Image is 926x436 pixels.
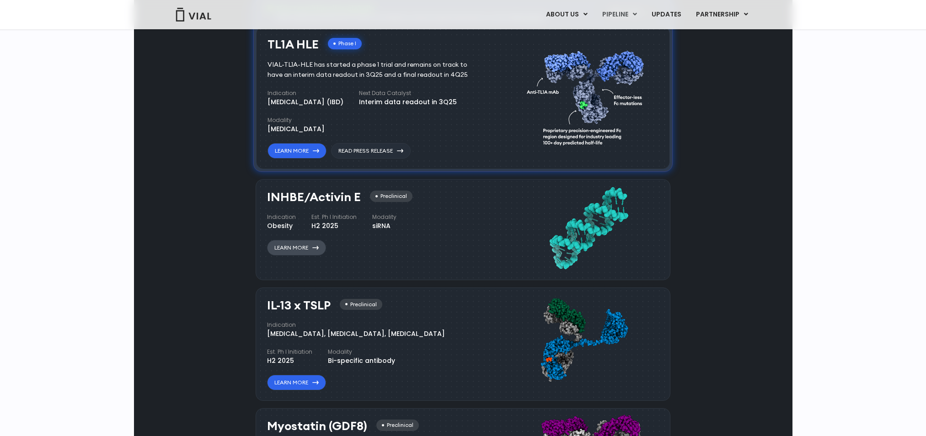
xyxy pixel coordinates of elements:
div: Bi-specific antibody [328,356,395,366]
h4: Indication [267,213,296,221]
img: Vial Logo [175,8,212,21]
div: Interim data readout in 3Q25 [359,97,457,107]
h4: Indication [268,89,343,97]
h3: INHBE/Activin E [267,191,361,204]
div: [MEDICAL_DATA] (IBD) [268,97,343,107]
h4: Next Data Catalyst [359,89,457,97]
a: PARTNERSHIPMenu Toggle [689,7,755,22]
a: ABOUT USMenu Toggle [539,7,594,22]
h3: Myostatin (GDF8) [267,420,367,433]
a: Learn More [268,143,327,159]
h4: Est. Ph I Initiation [311,213,357,221]
div: VIAL-TL1A-HLE has started a phase 1 trial and remains on track to have an interim data readout in... [268,60,481,80]
h4: Modality [372,213,396,221]
h4: Modality [328,348,395,356]
div: Preclinical [370,191,412,202]
h3: IL-13 x TSLP [267,299,331,312]
h4: Indication [267,321,445,329]
img: TL1A antibody diagram. [527,33,649,159]
div: Preclinical [340,299,382,310]
div: H2 2025 [311,221,357,231]
h4: Modality [268,116,325,124]
a: Read Press Release [331,143,411,159]
a: PIPELINEMenu Toggle [595,7,644,22]
div: Preclinical [376,420,419,431]
a: Learn More [267,375,326,390]
div: Phase I [328,38,362,49]
div: siRNA [372,221,396,231]
div: [MEDICAL_DATA], [MEDICAL_DATA], [MEDICAL_DATA] [267,329,445,339]
div: Obesity [267,221,296,231]
h3: TL1A HLE [268,38,319,51]
a: Learn More [267,240,326,255]
div: [MEDICAL_DATA] [268,124,325,134]
div: H2 2025 [267,356,312,366]
a: UPDATES [644,7,688,22]
h4: Est. Ph I Initiation [267,348,312,356]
